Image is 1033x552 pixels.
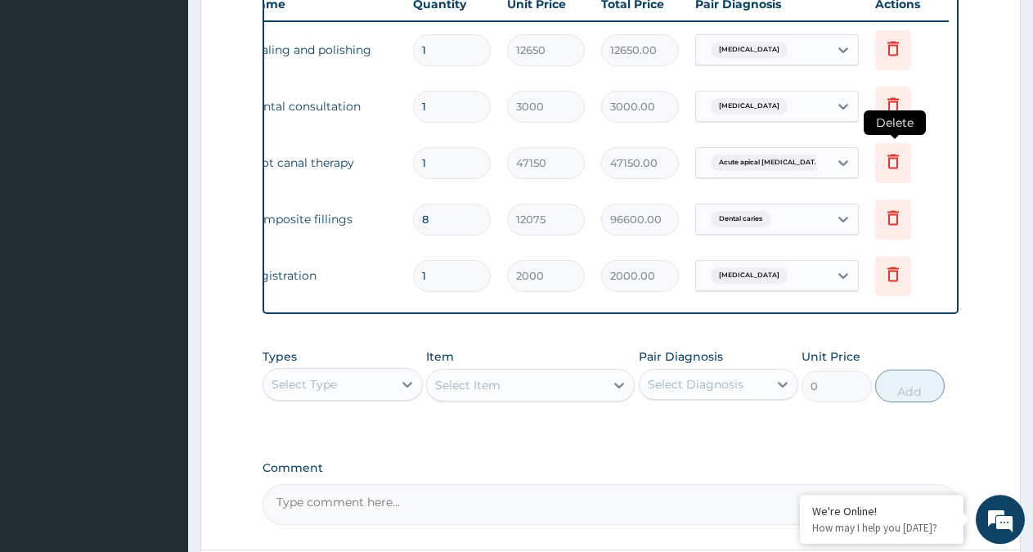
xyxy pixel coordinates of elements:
span: Acute apical [MEDICAL_DATA] [711,155,830,171]
td: composite fillings [241,203,405,236]
label: Item [426,348,454,365]
p: How may I help you today? [812,521,951,535]
td: registration [241,259,405,292]
div: Select Diagnosis [648,376,743,393]
label: Pair Diagnosis [639,348,723,365]
td: root canal therapy [241,146,405,179]
td: scaling and polishing [241,34,405,66]
span: [MEDICAL_DATA] [711,42,788,58]
textarea: Type your message and hit 'Enter' [8,374,312,431]
span: Dental caries [711,211,770,227]
div: We're Online! [812,504,951,518]
button: Add [875,370,945,402]
span: [MEDICAL_DATA] [711,267,788,284]
span: Delete [864,110,926,135]
label: Types [263,350,297,364]
div: Minimize live chat window [268,8,308,47]
img: d_794563401_company_1708531726252_794563401 [30,82,66,123]
div: Select Type [272,376,337,393]
label: Comment [263,461,959,475]
span: [MEDICAL_DATA] [711,98,788,114]
td: dental consultation [241,90,405,123]
span: We're online! [95,169,226,334]
div: Chat with us now [85,92,275,113]
label: Unit Price [802,348,860,365]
